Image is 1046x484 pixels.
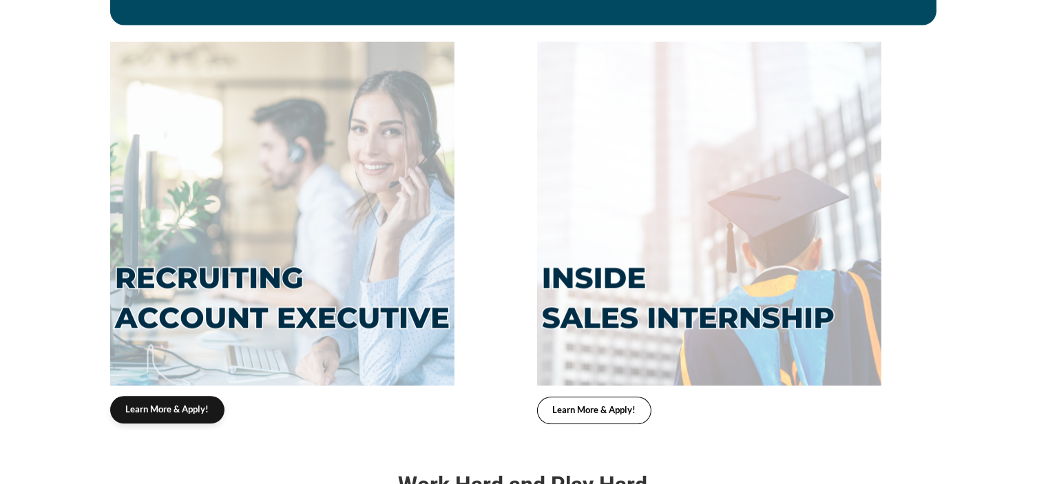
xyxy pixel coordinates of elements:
[110,41,454,386] img: RECRUITING ACCOUNT EXECUTIVE
[537,397,651,424] a: Learn More & Apply!
[537,41,881,386] img: RECRUITING ACCOUNT EXECUTIVE (1)
[125,405,209,414] span: Learn More & Apply!
[110,396,224,423] a: Learn More & Apply!
[552,406,636,414] span: Learn More & Apply!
